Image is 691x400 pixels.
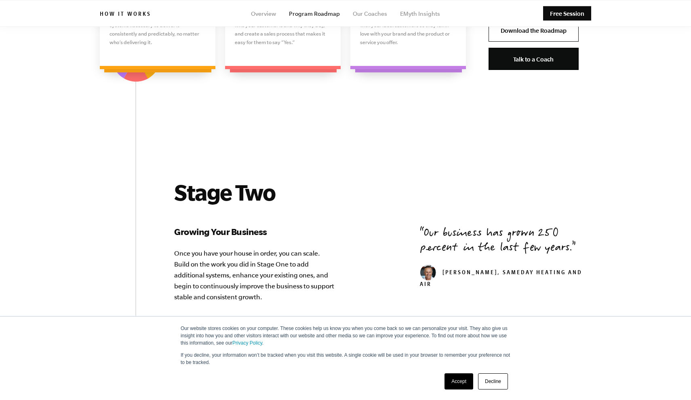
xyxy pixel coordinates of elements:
img: don_weaver_head_small [420,265,436,281]
a: Talk to a Coach [489,48,579,70]
h2: Stage Two [174,179,336,205]
a: EMyth Insights [400,11,440,17]
p: If you decline, your information won’t be tracked when you visit this website. A single cookie wi... [181,351,510,366]
a: Privacy Policy [232,340,262,346]
a: Accept [445,373,473,389]
a: Download the Roadmap [489,19,579,42]
h6: How it works [100,11,151,19]
a: Overview [251,11,276,17]
p: Our website stores cookies on your computer. These cookies help us know you when you come back so... [181,325,510,347]
a: Our Coaches [353,11,387,17]
span: Talk to a Coach [513,56,554,63]
h3: Growing Your Business [174,225,336,238]
a: Free Session [543,6,591,21]
cite: [PERSON_NAME], SameDay Heating and Air [420,270,582,288]
p: Take everything you’ve learned about who your customer is and why they buy, and create a sales pr... [235,13,331,47]
a: Program Roadmap [289,11,340,17]
p: Design your customer experience and the systems necessary to deliver it consistently and predicta... [110,13,206,47]
a: Decline [478,373,508,389]
p: Our business has grown 250 percent in the last few years. [420,227,591,256]
p: Once you have your house in order, you can scale. Build on the work you did in Stage One to add a... [174,248,336,303]
p: Develop a system to attract and engage with your ideal customers so they fall in love with your b... [360,13,456,47]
